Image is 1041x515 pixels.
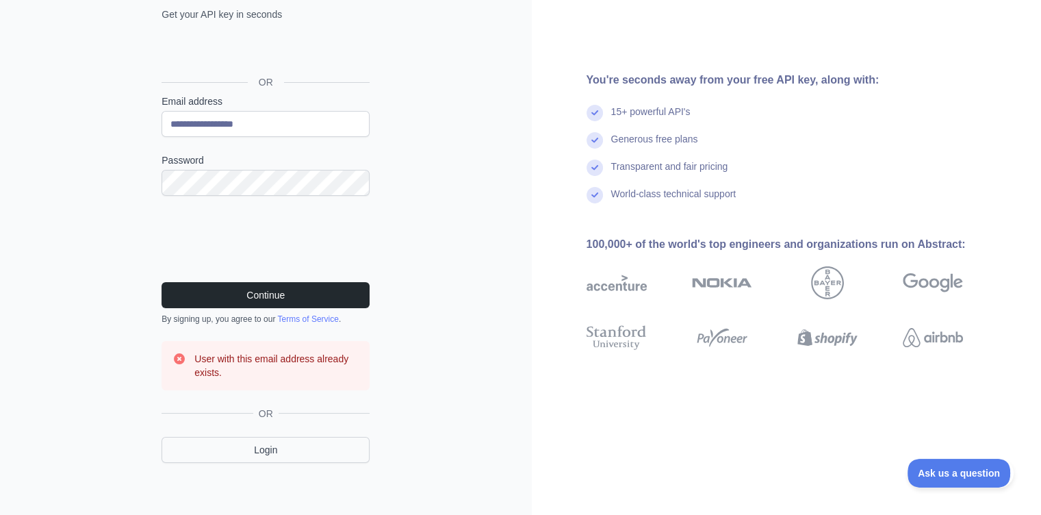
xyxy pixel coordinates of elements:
a: Login [162,437,370,463]
img: nokia [692,266,752,299]
h3: User with this email address already exists. [194,352,359,379]
div: 15+ powerful API's [611,105,691,132]
img: check mark [587,187,603,203]
img: google [903,266,963,299]
img: shopify [797,323,858,353]
div: 100,000+ of the world's top engineers and organizations run on Abstract: [587,236,1007,253]
div: You're seconds away from your free API key, along with: [587,72,1007,88]
img: airbnb [903,323,963,353]
iframe: Sign in with Google Button [155,36,374,66]
img: accenture [587,266,647,299]
span: OR [253,407,279,420]
img: check mark [587,160,603,176]
iframe: reCAPTCHA [162,212,370,266]
img: check mark [587,105,603,121]
div: Transparent and fair pricing [611,160,728,187]
img: payoneer [692,323,752,353]
div: By signing up, you agree to our . [162,314,370,325]
p: Get your API key in seconds [162,8,370,21]
a: Terms of Service [277,314,338,324]
img: stanford university [587,323,647,353]
span: OR [248,75,284,89]
img: bayer [811,266,844,299]
div: Generous free plans [611,132,698,160]
label: Email address [162,95,370,108]
iframe: Toggle Customer Support [908,459,1014,488]
button: Continue [162,282,370,308]
img: check mark [587,132,603,149]
label: Password [162,153,370,167]
div: World-class technical support [611,187,736,214]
